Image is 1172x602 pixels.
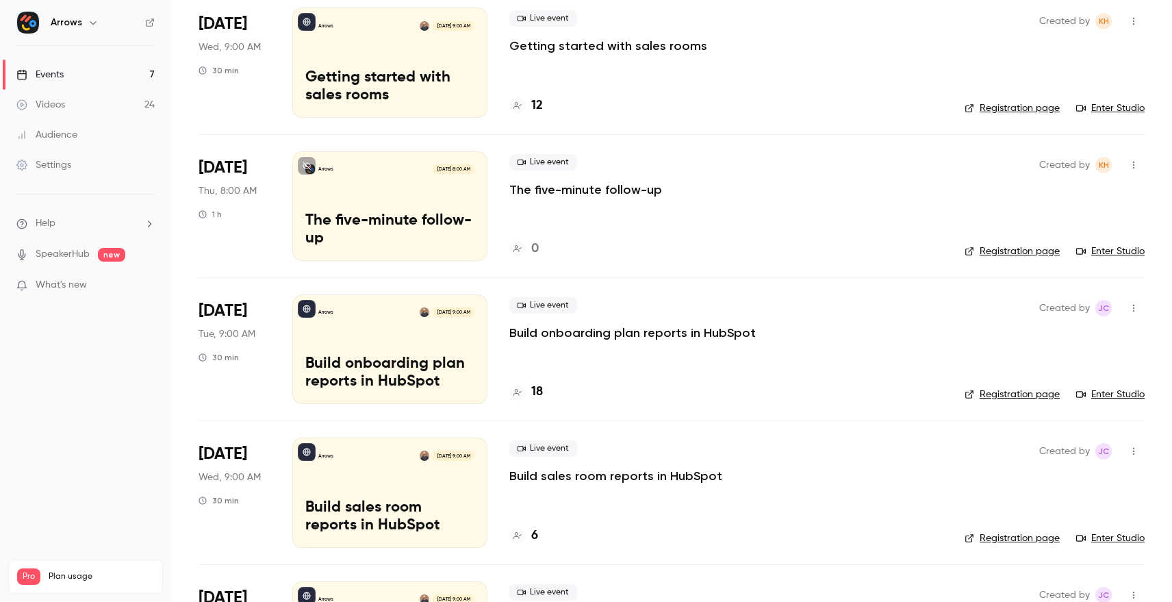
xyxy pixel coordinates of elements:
div: Videos [16,98,65,112]
span: [DATE] 9:00 AM [433,21,474,31]
span: JC [1098,443,1109,460]
a: Registration page [965,531,1060,545]
span: Live event [509,10,577,27]
span: [DATE] 8:00 AM [433,164,474,174]
h4: 6 [531,527,538,545]
a: 18 [509,383,543,401]
a: The five-minute follow-up [509,181,662,198]
p: Arrows [318,309,333,316]
div: 30 min [199,495,239,506]
span: [DATE] [199,443,247,465]
div: Events [16,68,64,81]
span: [DATE] [199,13,247,35]
h4: 0 [531,240,539,258]
span: [DATE] [199,157,247,179]
p: Arrows [318,453,333,460]
span: Wed, 9:00 AM [199,471,261,484]
a: Enter Studio [1076,244,1145,258]
span: [DATE] 9:00 AM [433,308,474,317]
a: Getting started with sales roomsArrowsShareil Nariman[DATE] 9:00 AMGetting started with sales rooms [292,8,487,117]
p: Getting started with sales rooms [305,69,474,105]
span: Thu, 8:00 AM [199,184,257,198]
p: Build sales room reports in HubSpot [305,499,474,535]
span: Live event [509,584,577,601]
img: Shareil Nariman [420,308,429,317]
li: help-dropdown-opener [16,216,155,231]
a: 6 [509,527,538,545]
div: Settings [16,158,71,172]
span: Jamie Carlson [1095,300,1112,316]
span: KH [1099,13,1109,29]
a: Build sales room reports in HubSpot [509,468,722,484]
a: SpeakerHub [36,247,90,262]
p: Arrows [318,23,333,29]
h6: Arrows [51,16,82,29]
div: Sep 17 Wed, 9:00 AM (America/Los Angeles) [199,8,270,117]
a: Enter Studio [1076,388,1145,401]
a: Enter Studio [1076,101,1145,115]
div: Sep 18 Thu, 8:00 AM (America/Los Angeles) [199,151,270,261]
span: KH [1099,157,1109,173]
span: Pro [17,568,40,585]
a: Enter Studio [1076,531,1145,545]
span: [DATE] 9:00 AM [433,451,474,460]
div: 1 h [199,209,222,220]
span: Created by [1039,157,1090,173]
a: Registration page [965,101,1060,115]
a: Build onboarding plan reports in HubSpot [509,325,756,341]
div: Audience [16,128,77,142]
span: Live event [509,440,577,457]
span: Created by [1039,300,1090,316]
h4: 18 [531,383,543,401]
p: Build onboarding plan reports in HubSpot [305,355,474,391]
div: 30 min [199,352,239,363]
img: Shareil Nariman [420,451,429,460]
span: Created by [1039,443,1090,460]
span: new [98,248,125,262]
img: Arrows [17,12,39,34]
span: Plan usage [49,571,154,582]
span: Created by [1039,13,1090,29]
div: Sep 23 Tue, 9:00 AM (America/Los Angeles) [199,294,270,404]
span: What's new [36,278,87,292]
iframe: Noticeable Trigger [138,279,155,292]
div: 30 min [199,65,239,76]
span: Tue, 9:00 AM [199,327,255,341]
span: JC [1098,300,1109,316]
span: Kim Hacker [1095,157,1112,173]
span: [DATE] [199,300,247,322]
span: Help [36,216,55,231]
span: Jamie Carlson [1095,443,1112,460]
a: 0 [509,240,539,258]
a: 12 [509,97,543,115]
p: The five-minute follow-up [305,212,474,248]
a: Getting started with sales rooms [509,38,707,54]
span: Live event [509,154,577,171]
div: Sep 24 Wed, 9:00 AM (America/Los Angeles) [199,438,270,547]
p: Arrows [318,166,333,173]
span: Wed, 9:00 AM [199,40,261,54]
span: Live event [509,297,577,314]
a: Build onboarding plan reports in HubSpotArrowsShareil Nariman[DATE] 9:00 AMBuild onboarding plan ... [292,294,487,404]
img: Shareil Nariman [420,21,429,31]
h4: 12 [531,97,543,115]
a: Registration page [965,244,1060,258]
span: Kim Hacker [1095,13,1112,29]
a: The five-minute follow-upArrows[DATE] 8:00 AMThe five-minute follow-up [292,151,487,261]
a: Registration page [965,388,1060,401]
a: Build sales room reports in HubSpotArrowsShareil Nariman[DATE] 9:00 AMBuild sales room reports in... [292,438,487,547]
